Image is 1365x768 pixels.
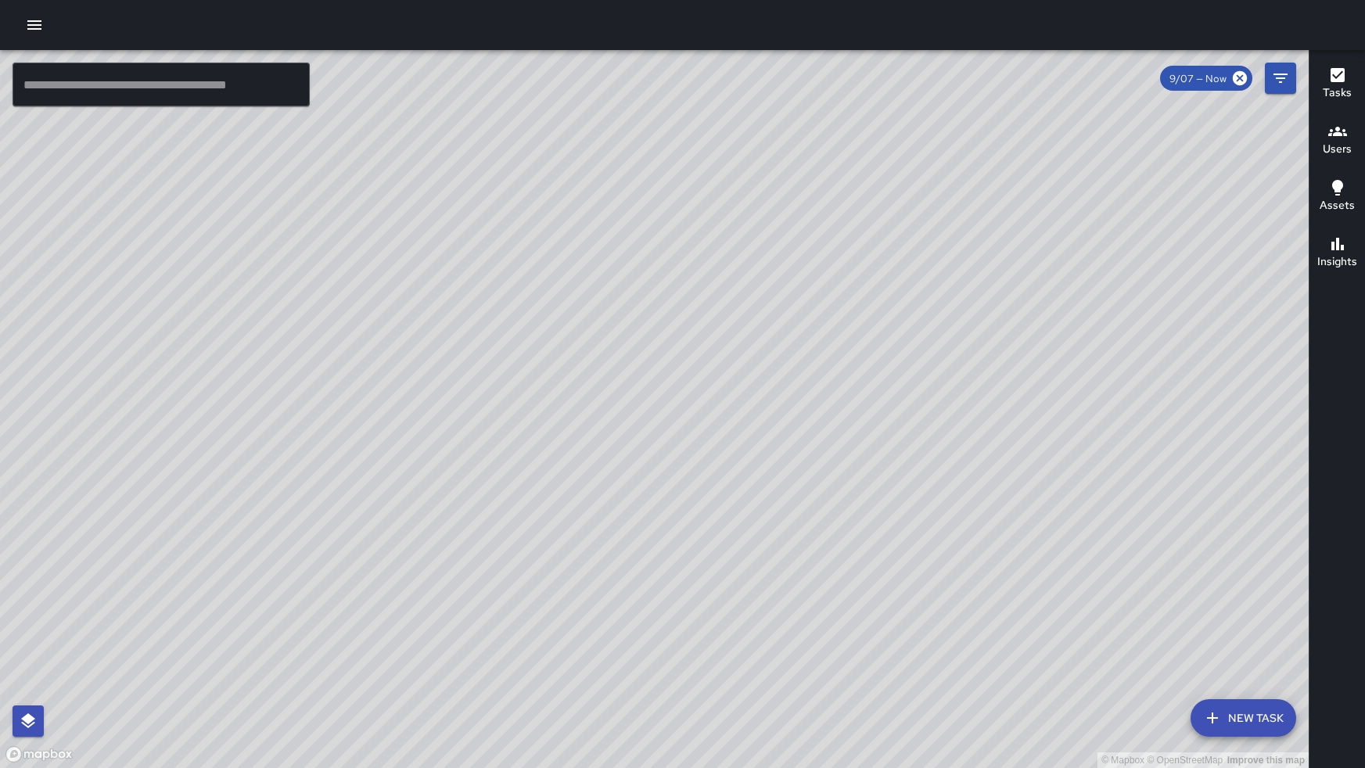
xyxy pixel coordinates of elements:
h6: Users [1323,141,1352,158]
span: 9/07 — Now [1160,72,1236,85]
button: Insights [1309,225,1365,282]
button: Users [1309,113,1365,169]
h6: Assets [1320,197,1355,214]
button: Assets [1309,169,1365,225]
button: Tasks [1309,56,1365,113]
h6: Tasks [1323,84,1352,102]
button: New Task [1191,699,1296,737]
button: Filters [1265,63,1296,94]
div: 9/07 — Now [1160,66,1252,91]
h6: Insights [1317,253,1357,271]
